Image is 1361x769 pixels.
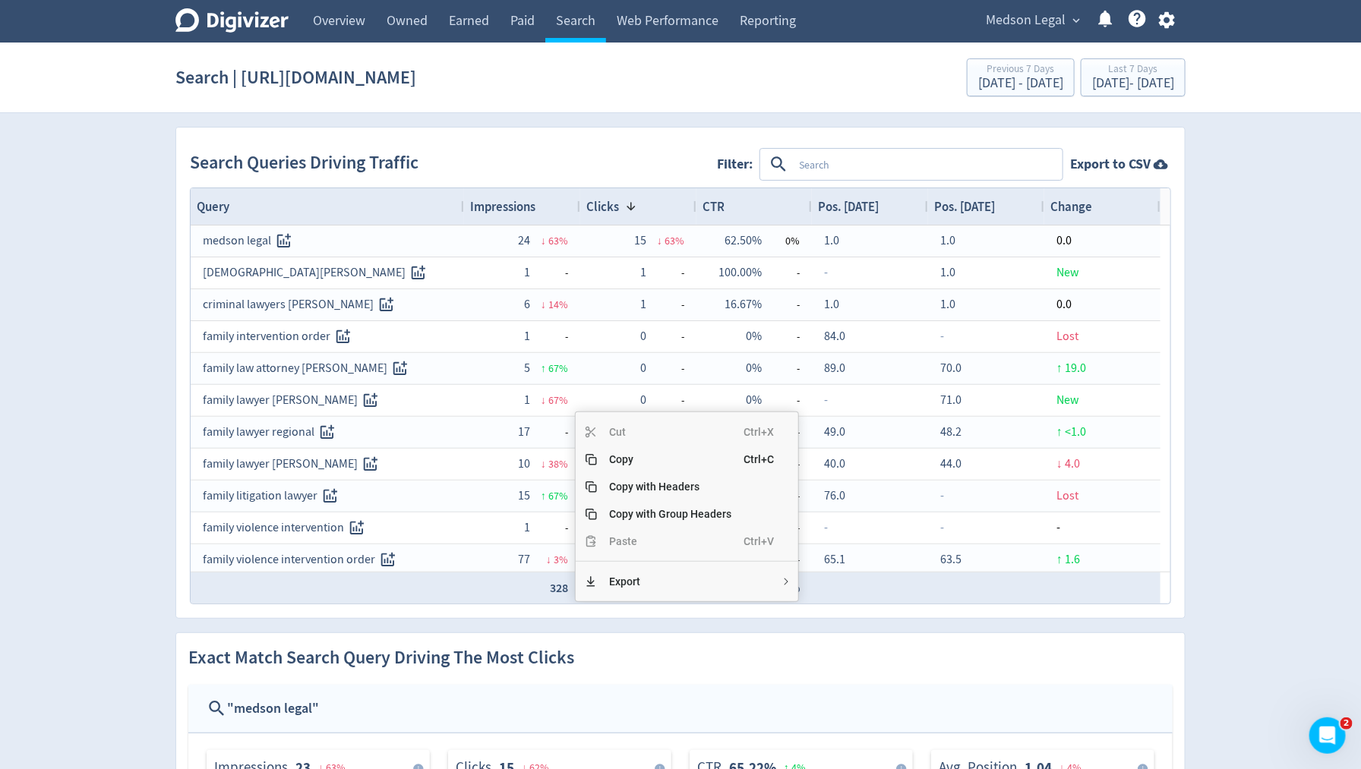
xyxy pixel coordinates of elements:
[762,386,800,415] span: -
[597,418,744,446] span: Cut
[203,513,452,543] div: family violence intervention
[586,198,619,215] span: Clicks
[518,488,530,503] span: 15
[824,361,845,376] span: 89.0
[317,484,343,509] button: Track this search query
[541,457,546,471] span: ↓
[597,446,744,473] span: Copy
[940,424,962,440] span: 48.2
[597,500,744,528] span: Copy with Group Headers
[986,8,1066,33] span: Medson Legal
[762,290,800,320] span: -
[746,392,762,408] span: 0%
[203,386,452,415] div: family lawyer [PERSON_NAME]
[824,297,839,312] span: 1.0
[358,452,383,477] button: Track this search query
[548,393,568,407] span: 67 %
[940,297,955,312] span: 1.0
[1056,392,1078,408] span: New
[703,198,725,215] span: CTR
[646,322,684,351] span: -
[725,297,762,312] span: 16.67%
[548,489,568,503] span: 67 %
[1056,552,1063,567] span: ↑
[358,388,383,413] button: Track this search query
[640,361,646,376] span: 0
[934,198,995,215] span: Pos. [DATE]
[1065,552,1080,567] span: 1.6
[203,354,452,383] div: family law attorney [PERSON_NAME]
[646,290,684,320] span: -
[640,297,646,312] span: 1
[1056,424,1063,440] span: ↑
[344,515,369,541] button: Track this search query
[203,226,452,256] div: medson legal
[548,234,568,247] span: 63 %
[762,354,800,383] span: -
[203,322,452,351] div: family intervention order
[940,488,944,503] span: -
[518,233,530,248] span: 24
[1056,361,1063,376] span: ↑
[718,265,762,280] span: 100.00%
[1069,14,1083,27] span: expand_more
[646,386,684,415] span: -
[1056,297,1072,312] span: 0.0
[785,234,800,247] span: 0 %
[330,324,355,349] button: Track this search query
[203,258,452,288] div: [DEMOGRAPHIC_DATA][PERSON_NAME]
[640,392,646,408] span: 0
[597,568,744,595] span: Export
[818,198,879,215] span: Pos. [DATE]
[824,488,845,503] span: 76.0
[744,446,780,473] span: Ctrl+C
[1092,77,1174,90] div: [DATE] - [DATE]
[746,361,762,376] span: 0%
[725,233,762,248] span: 62.50%
[824,329,845,344] span: 84.0
[518,456,530,471] span: 10
[665,234,684,247] span: 63 %
[634,233,646,248] span: 15
[541,361,546,375] span: ↑
[188,645,574,671] h2: Exact Match Search Query Driving The Most Clicks
[518,552,530,567] span: 77
[978,77,1063,90] div: [DATE] - [DATE]
[1050,198,1092,215] span: Change
[203,545,452,575] div: family violence intervention order
[550,580,568,596] span: 328
[1081,58,1186,96] button: Last 7 Days[DATE]- [DATE]
[406,260,431,285] button: Track this search query
[541,298,546,311] span: ↓
[541,489,546,503] span: ↑
[824,424,845,440] span: 49.0
[524,520,530,535] span: 1
[762,258,800,288] span: -
[1056,488,1078,503] span: Lost
[940,361,962,376] span: 70.0
[824,265,828,280] span: -
[387,356,412,381] button: Track this search query
[524,329,530,344] span: 1
[824,456,845,471] span: 40.0
[203,449,452,479] div: family lawyer [PERSON_NAME]
[375,547,400,572] button: Track this search query
[1065,456,1080,471] span: 4.0
[978,64,1063,77] div: Previous 7 Days
[640,265,646,280] span: 1
[541,234,546,247] span: ↓
[940,392,962,408] span: 71.0
[940,552,962,567] span: 63.5
[940,265,955,280] span: 1.0
[530,258,568,288] span: -
[744,528,780,555] span: Ctrl+V
[980,8,1084,33] button: Medson Legal
[546,553,551,566] span: ↓
[203,418,452,447] div: family lawyer regional
[717,155,759,174] label: Filter:
[203,290,452,320] div: criminal lawyers [PERSON_NAME]
[554,553,568,566] span: 3 %
[1065,361,1086,376] span: 19.0
[940,329,944,344] span: -
[1056,233,1072,248] span: 0.0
